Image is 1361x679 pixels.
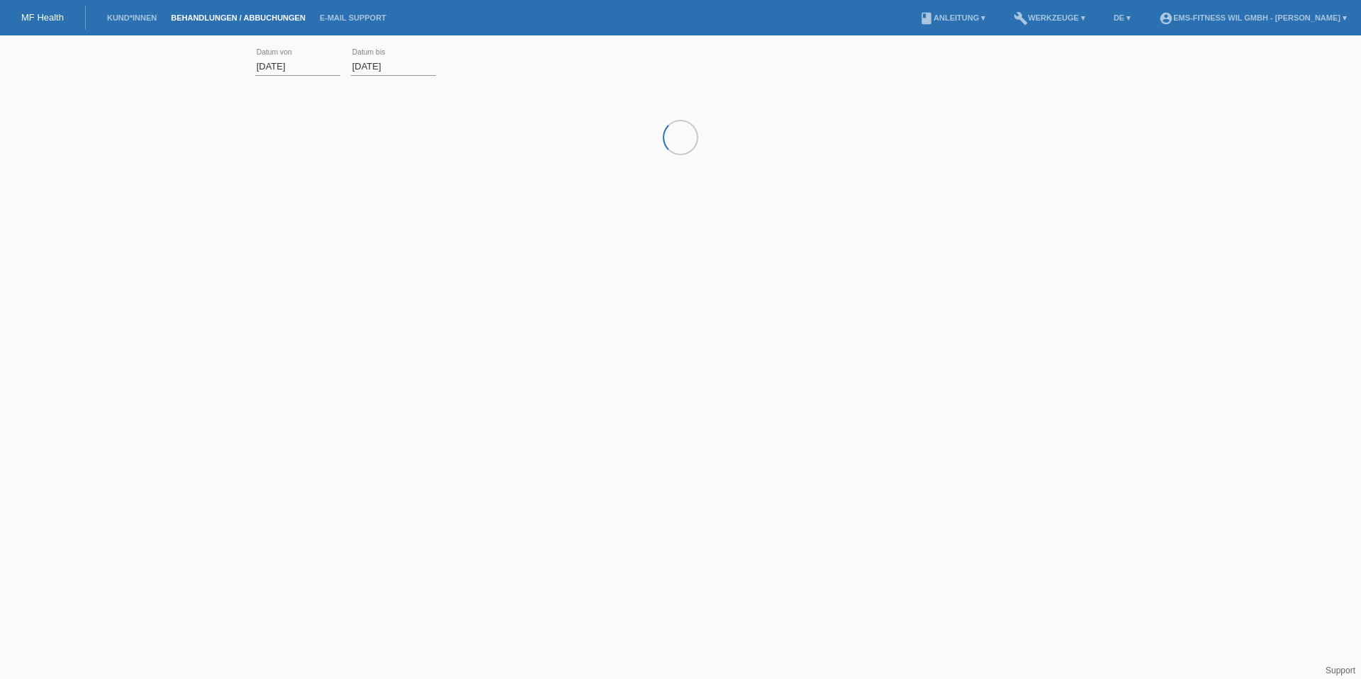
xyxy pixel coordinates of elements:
[313,13,393,22] a: E-Mail Support
[1152,13,1354,22] a: account_circleEMS-Fitness Wil GmbH - [PERSON_NAME] ▾
[1107,13,1138,22] a: DE ▾
[1326,666,1355,675] a: Support
[21,12,64,23] a: MF Health
[100,13,164,22] a: Kund*innen
[1007,13,1092,22] a: buildWerkzeuge ▾
[1014,11,1028,26] i: build
[1159,11,1173,26] i: account_circle
[912,13,992,22] a: bookAnleitung ▾
[164,13,313,22] a: Behandlungen / Abbuchungen
[919,11,934,26] i: book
